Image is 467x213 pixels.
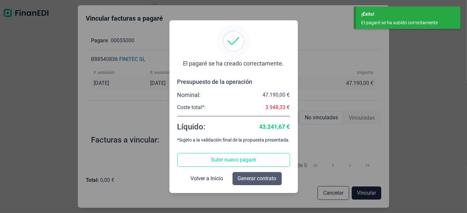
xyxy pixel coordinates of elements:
div: Líquido: [177,122,206,132]
span: Generar contrato [238,175,277,183]
div: El pagaré se ha subido correctamente [361,19,451,26]
div: El pagaré se ha creado correctamente. [183,60,284,68]
div: Nominal: [177,91,201,99]
button: Subir nuevo pagaré [177,153,290,167]
div: Presupuesto de la operación [177,78,290,86]
button: Volver a Inicio [186,172,229,185]
div: 43.241,67 € [259,123,290,131]
span: Subir nuevo pagaré [211,156,256,164]
button: Generar contrato [233,172,282,185]
div: ¡Éxito! [361,11,456,18]
div: 3.948,33 € [266,104,290,111]
div: Coste total*: [177,104,206,111]
div: *Sujeto a la validación final de la propuesta presentada. [177,137,290,143]
div: 47.190,00 € [263,92,290,98]
span: Volver a Inicio [191,175,223,183]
